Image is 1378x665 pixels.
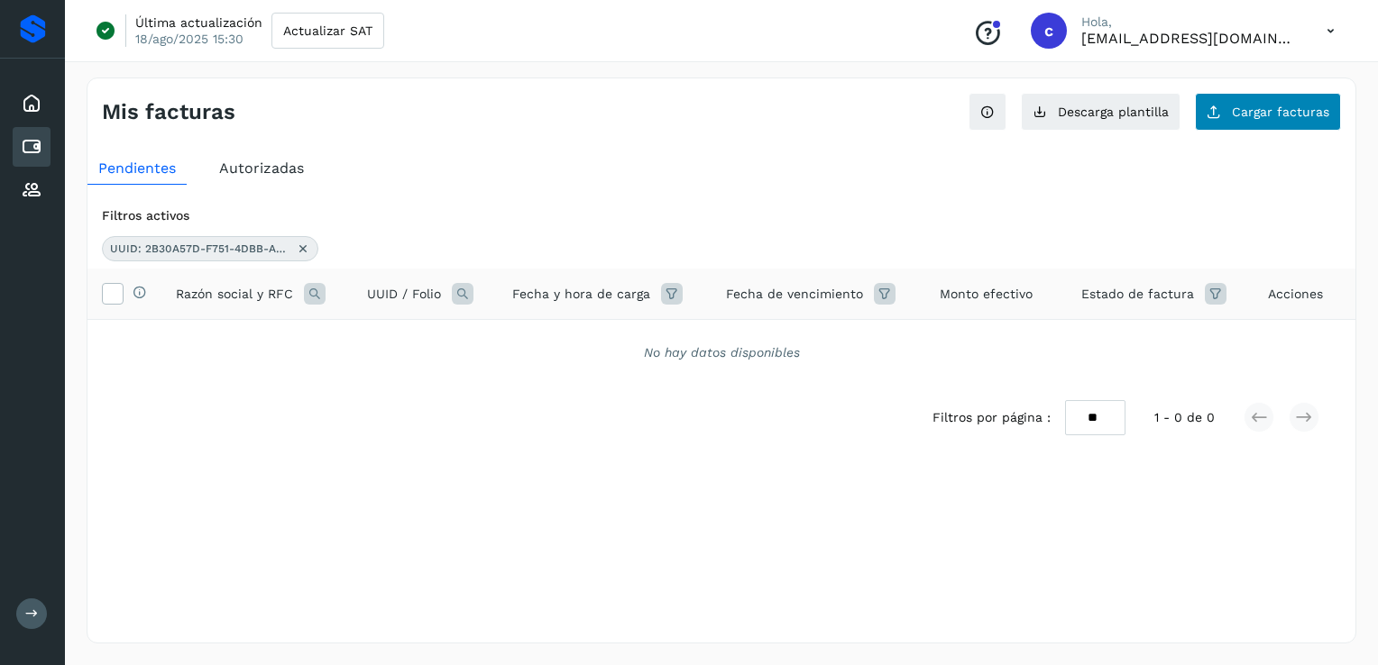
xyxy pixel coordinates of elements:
p: Última actualización [135,14,262,31]
div: Cuentas por pagar [13,127,51,167]
span: 1 - 0 de 0 [1154,408,1215,427]
div: UUID: 2B30A57D-F751-4DBB-A877-E62716F30D14 [102,236,318,261]
p: cxp@53cargo.com [1081,30,1298,47]
span: Estado de factura [1081,285,1194,304]
button: Descarga plantilla [1021,93,1180,131]
div: Inicio [13,84,51,123]
span: Autorizadas [219,159,304,177]
p: Hola, [1081,14,1298,30]
span: Razón social y RFC [176,285,293,304]
div: No hay datos disponibles [111,343,1332,362]
span: Descarga plantilla [1058,105,1169,118]
span: Fecha de vencimiento [726,285,863,304]
div: Filtros activos [102,206,1341,225]
span: UUID: 2B30A57D-F751-4DBB-A877-E62716F30D14 [110,241,290,257]
span: Pendientes [98,159,176,177]
span: UUID / Folio [367,285,441,304]
button: Actualizar SAT [271,13,384,49]
span: Fecha y hora de carga [512,285,650,304]
button: Cargar facturas [1195,93,1341,131]
div: Proveedores [13,170,51,210]
span: Actualizar SAT [283,24,372,37]
h4: Mis facturas [102,99,235,125]
p: 18/ago/2025 15:30 [135,31,243,47]
span: Filtros por página : [932,408,1051,427]
span: Monto efectivo [940,285,1033,304]
span: Cargar facturas [1232,105,1329,118]
span: Acciones [1268,285,1323,304]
